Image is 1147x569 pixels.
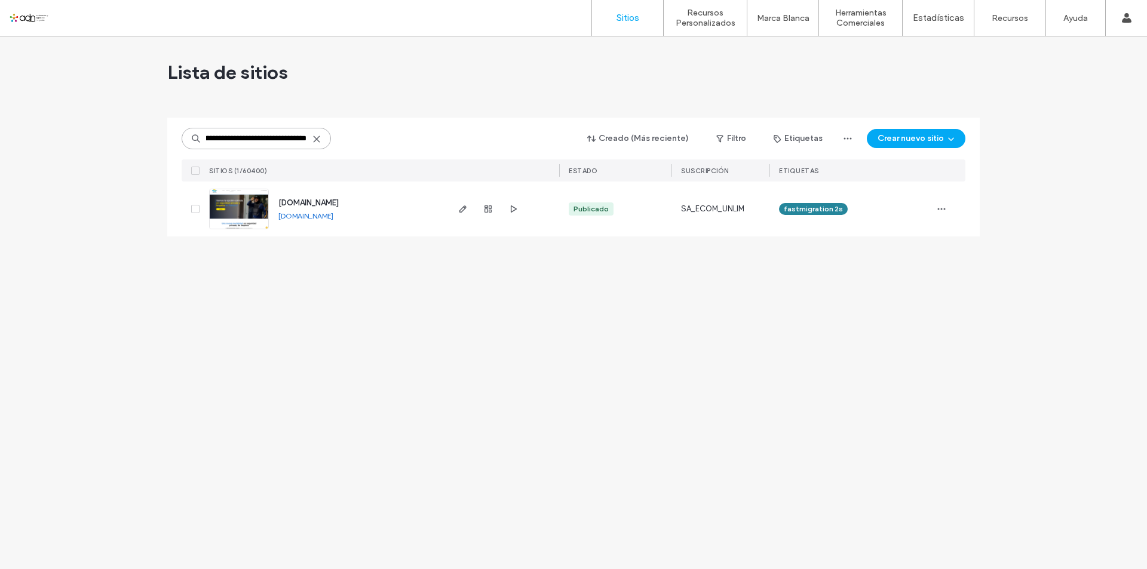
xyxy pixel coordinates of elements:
[784,204,843,214] span: fastmigration 2s
[757,13,809,23] label: Marca Blanca
[573,204,609,214] div: Publicado
[704,129,758,148] button: Filtro
[577,129,700,148] button: Creado (Más reciente)
[913,13,964,23] label: Estadísticas
[819,8,902,28] label: Herramientas Comerciales
[664,8,747,28] label: Recursos Personalizados
[779,167,819,175] span: ETIQUETAS
[278,211,333,220] a: [DOMAIN_NAME]
[27,8,51,19] span: Help
[569,167,597,175] span: ESTADO
[681,167,729,175] span: Suscripción
[278,198,339,207] a: [DOMAIN_NAME]
[867,129,965,148] button: Crear nuevo sitio
[209,167,267,175] span: SITIOS (1/60400)
[763,129,833,148] button: Etiquetas
[681,203,745,215] span: SA_ECOM_UNLIM
[617,13,639,23] label: Sitios
[992,13,1028,23] label: Recursos
[167,60,288,84] span: Lista de sitios
[1063,13,1088,23] label: Ayuda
